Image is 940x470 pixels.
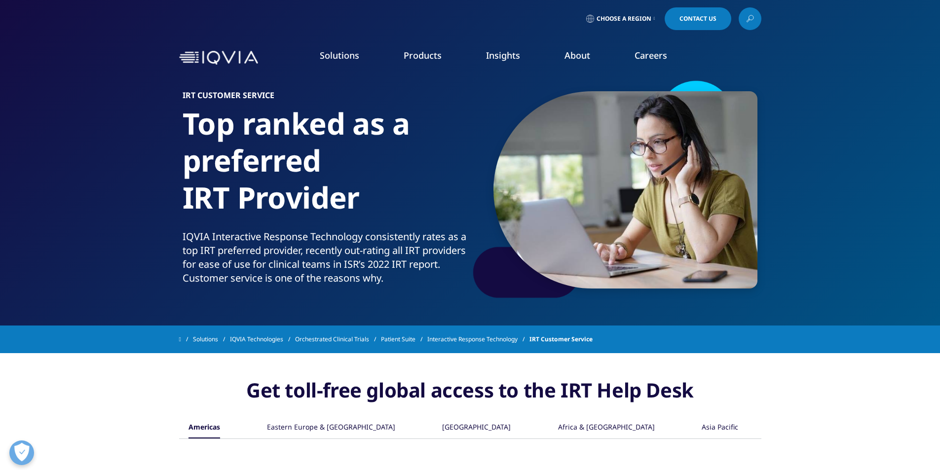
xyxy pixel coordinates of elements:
[493,91,757,289] img: irt-hero-image---cropped.jpg
[267,417,395,438] div: Eastern Europe & [GEOGRAPHIC_DATA]
[230,330,295,348] a: IQVIA Technologies
[702,417,738,438] div: Asia Pacific
[262,35,761,81] nav: Primary
[557,417,655,438] button: Africa & [GEOGRAPHIC_DATA]
[442,417,511,438] div: [GEOGRAPHIC_DATA]
[381,330,427,348] a: Patient Suite
[179,378,761,417] h3: Get toll-free global access to the IRT Help Desk
[320,49,359,61] a: Solutions
[179,51,258,65] img: IQVIA Healthcare Information Technology and Pharma Clinical Research Company
[635,49,667,61] a: Careers
[188,417,220,438] div: Americas
[597,15,651,23] span: Choose a Region
[486,49,520,61] a: Insights
[265,417,395,438] button: Eastern Europe & [GEOGRAPHIC_DATA]
[427,330,529,348] a: Interactive Response Technology
[9,440,34,465] button: Open Preferences
[700,417,738,438] button: Asia Pacific
[183,230,466,291] p: IQVIA Interactive Response Technology consistently rates as a top IRT preferred provider, recentl...
[183,105,466,230] h1: Top ranked as a preferred IRT Provider
[183,91,466,105] h6: IRT CUSTOMER SERVICE
[187,417,220,438] button: Americas
[193,330,230,348] a: Solutions
[558,417,655,438] div: Africa & [GEOGRAPHIC_DATA]
[529,330,593,348] span: IRT Customer Service
[404,49,442,61] a: Products
[295,330,381,348] a: Orchestrated Clinical Trials
[564,49,590,61] a: About
[679,16,716,22] span: Contact Us
[441,417,511,438] button: [GEOGRAPHIC_DATA]
[665,7,731,30] a: Contact Us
